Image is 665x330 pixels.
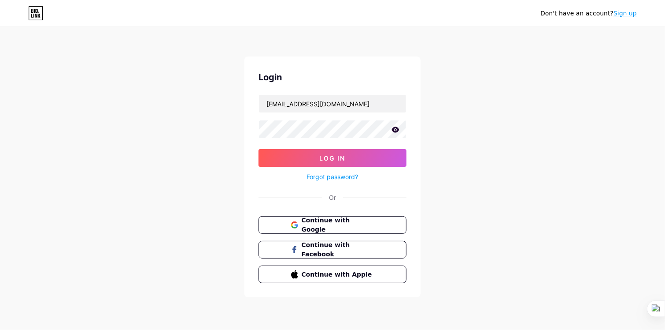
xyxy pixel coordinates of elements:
div: Or [329,193,336,202]
button: Continue with Google [259,216,406,234]
div: Login [259,71,406,84]
span: Continue with Google [302,216,374,234]
span: Continue with Apple [302,270,374,279]
span: Continue with Facebook [302,240,374,259]
button: Continue with Facebook [259,241,406,259]
button: Continue with Apple [259,266,406,283]
a: Forgot password? [307,172,358,181]
a: Sign up [613,10,637,17]
span: Log In [320,154,346,162]
button: Log In [259,149,406,167]
input: Username [259,95,406,112]
div: Don't have an account? [540,9,637,18]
